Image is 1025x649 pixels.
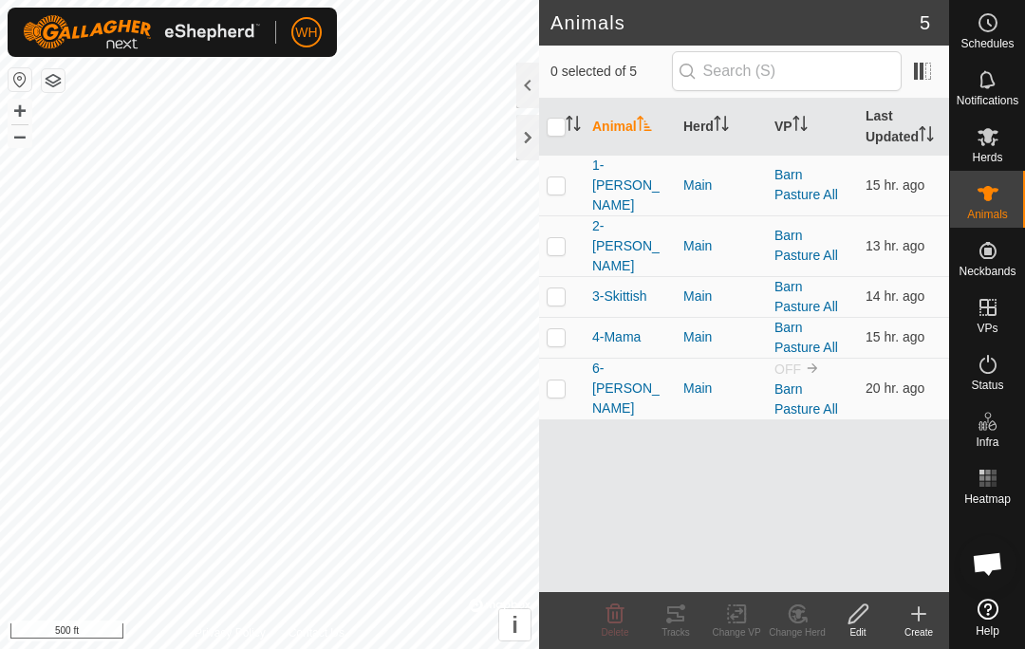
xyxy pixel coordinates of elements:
[767,625,828,640] div: Change Herd
[566,119,581,134] p-sorticon: Activate to sort
[683,287,759,306] div: Main
[683,236,759,256] div: Main
[805,361,820,376] img: to
[959,266,1016,277] span: Neckbands
[592,359,668,418] span: 6-[PERSON_NAME]
[706,625,767,640] div: Change VP
[866,380,924,396] span: Sep 25, 2025 at 12:31 AM
[512,612,518,638] span: i
[645,625,706,640] div: Tracks
[960,38,1014,49] span: Schedules
[919,129,934,144] p-sorticon: Activate to sort
[195,624,266,641] a: Privacy Policy
[9,124,31,147] button: –
[774,362,801,377] span: OFF
[964,493,1011,505] span: Heatmap
[774,381,838,417] a: Barn Pasture All
[792,119,808,134] p-sorticon: Activate to sort
[774,167,838,202] a: Barn Pasture All
[858,99,949,156] th: Last Updated
[592,216,668,276] span: 2-[PERSON_NAME]
[9,68,31,91] button: Reset Map
[971,380,1003,391] span: Status
[972,152,1002,163] span: Herds
[289,624,345,641] a: Contact Us
[550,11,920,34] h2: Animals
[499,609,531,640] button: i
[950,591,1025,644] a: Help
[23,15,260,49] img: Gallagher Logo
[295,23,317,43] span: WH
[957,95,1018,106] span: Notifications
[592,327,641,347] span: 4-Mama
[683,379,759,399] div: Main
[920,9,930,37] span: 5
[767,99,858,156] th: VP
[866,238,924,253] span: Sep 25, 2025 at 7:01 AM
[866,329,924,344] span: Sep 25, 2025 at 5:41 AM
[866,288,924,304] span: Sep 25, 2025 at 6:11 AM
[977,323,997,334] span: VPs
[592,156,668,215] span: 1-[PERSON_NAME]
[828,625,888,640] div: Edit
[42,69,65,92] button: Map Layers
[774,279,838,314] a: Barn Pasture All
[960,535,1016,592] div: Open chat
[676,99,767,156] th: Herd
[683,327,759,347] div: Main
[714,119,729,134] p-sorticon: Activate to sort
[774,228,838,263] a: Barn Pasture All
[976,436,998,448] span: Infra
[774,320,838,355] a: Barn Pasture All
[967,209,1008,220] span: Animals
[550,62,672,82] span: 0 selected of 5
[602,627,629,638] span: Delete
[592,287,647,306] span: 3-Skittish
[637,119,652,134] p-sorticon: Activate to sort
[585,99,676,156] th: Animal
[672,51,902,91] input: Search (S)
[683,176,759,195] div: Main
[9,100,31,122] button: +
[866,177,924,193] span: Sep 25, 2025 at 5:11 AM
[888,625,949,640] div: Create
[976,625,999,637] span: Help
